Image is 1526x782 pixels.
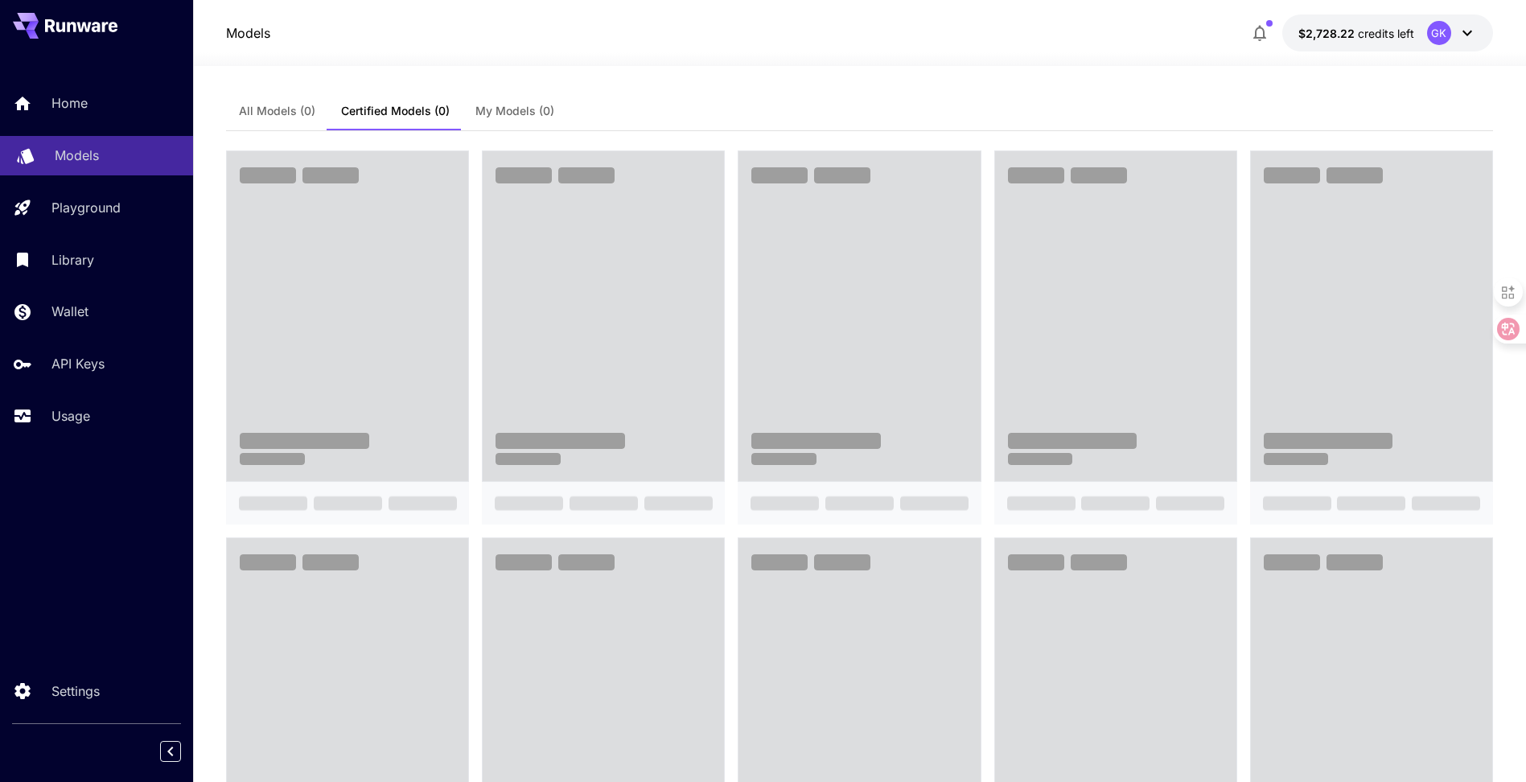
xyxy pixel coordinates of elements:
button: $2,728.21757GK [1282,14,1493,51]
span: All Models (0) [239,104,315,118]
button: Collapse sidebar [160,741,181,762]
nav: breadcrumb [226,23,270,43]
p: Playground [51,198,121,217]
p: Library [51,250,94,270]
div: GK [1427,21,1451,45]
div: Collapse sidebar [172,737,193,766]
span: $2,728.22 [1298,27,1358,40]
p: Settings [51,681,100,701]
p: Models [55,146,99,165]
a: Models [226,23,270,43]
span: Certified Models (0) [341,104,450,118]
p: API Keys [51,354,105,373]
span: credits left [1358,27,1414,40]
div: $2,728.21757 [1298,25,1414,42]
p: Home [51,93,88,113]
span: My Models (0) [475,104,554,118]
p: Wallet [51,302,88,321]
p: Usage [51,406,90,426]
